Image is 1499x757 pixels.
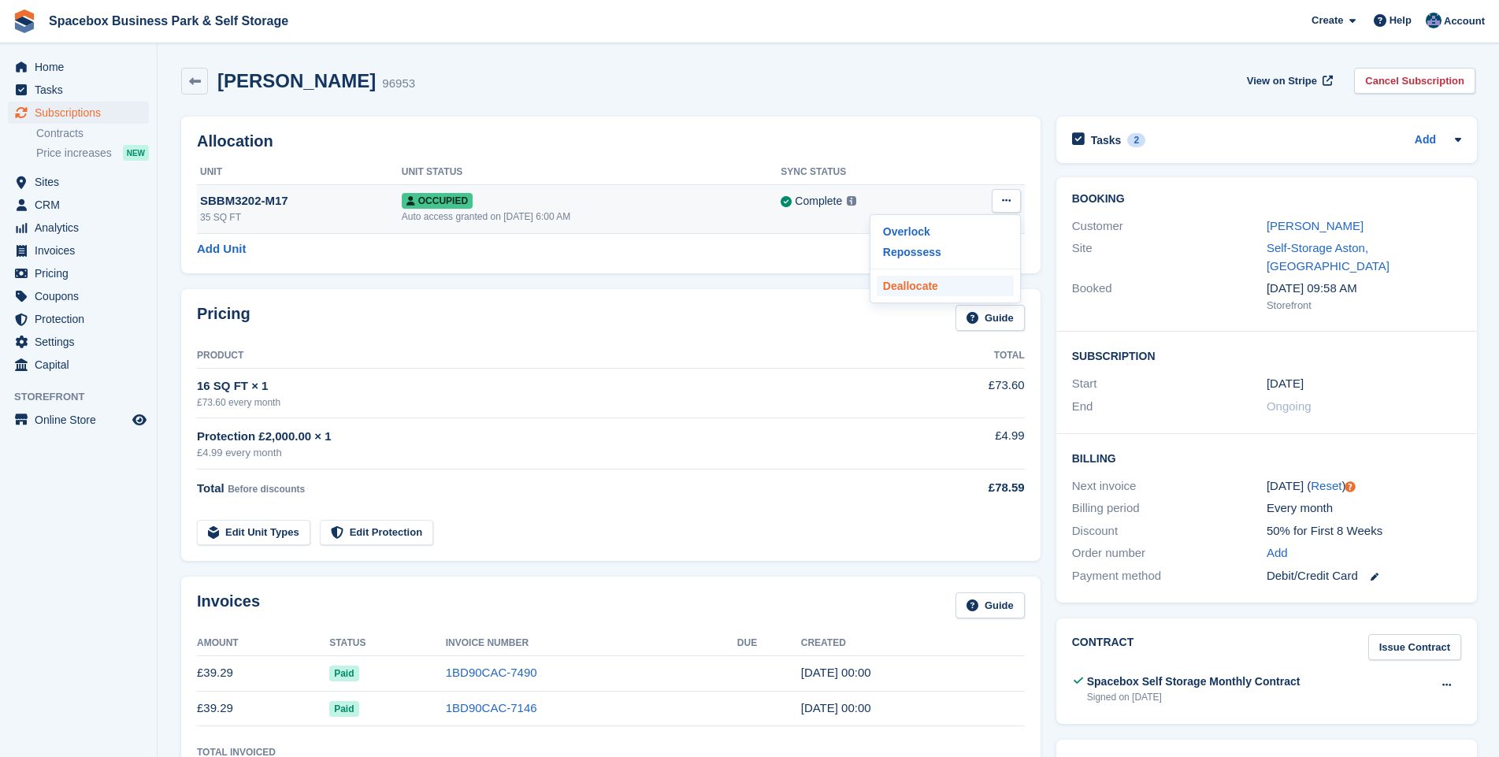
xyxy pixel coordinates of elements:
a: Price increases NEW [36,144,149,161]
span: Before discounts [228,484,305,495]
span: Storefront [14,389,157,405]
div: 2 [1127,133,1145,147]
th: Sync Status [781,160,950,185]
div: SBBM3202-M17 [200,192,402,210]
h2: Subscription [1072,347,1461,363]
div: Complete [795,193,842,210]
div: £73.60 every month [197,395,915,410]
a: Add [1267,544,1288,562]
h2: Allocation [197,132,1025,150]
span: Account [1444,13,1485,29]
div: [DATE] ( ) [1267,477,1461,495]
a: menu [8,79,149,101]
a: menu [8,262,149,284]
td: £73.60 [915,368,1024,417]
td: £39.29 [197,691,329,726]
div: Site [1072,239,1267,275]
div: [DATE] 09:58 AM [1267,280,1461,298]
td: £4.99 [915,418,1024,469]
div: £78.59 [915,479,1024,497]
div: Payment method [1072,567,1267,585]
span: Analytics [35,217,129,239]
img: icon-info-grey-7440780725fd019a000dd9b08b2336e03edf1995a4989e88bcd33f0948082b44.svg [847,196,856,206]
th: Unit Status [402,160,781,185]
div: 35 SQ FT [200,210,402,225]
div: NEW [123,145,149,161]
span: Sites [35,171,129,193]
span: Settings [35,331,129,353]
h2: [PERSON_NAME] [217,70,376,91]
span: Paid [329,701,358,717]
div: Start [1072,375,1267,393]
img: Daud [1426,13,1441,28]
div: Spacebox Self Storage Monthly Contract [1087,674,1300,690]
div: Debit/Credit Card [1267,567,1461,585]
h2: Booking [1072,193,1461,206]
span: Capital [35,354,129,376]
th: Created [801,631,1025,656]
a: Edit Unit Types [197,520,310,546]
h2: Billing [1072,450,1461,466]
img: stora-icon-8386f47178a22dfd0bd8f6a31ec36ba5ce8667c1dd55bd0f319d3a0aa187defe.svg [13,9,36,33]
span: Paid [329,666,358,681]
a: menu [8,194,149,216]
a: Guide [955,592,1025,618]
a: Deallocate [877,276,1014,296]
div: Auto access granted on [DATE] 6:00 AM [402,210,781,224]
a: menu [8,308,149,330]
span: Occupied [402,193,473,209]
th: Unit [197,160,402,185]
span: Pricing [35,262,129,284]
a: Add [1415,132,1436,150]
h2: Pricing [197,305,250,331]
a: menu [8,102,149,124]
div: Booked [1072,280,1267,313]
div: £4.99 every month [197,445,915,461]
a: Issue Contract [1368,634,1461,660]
time: 2025-07-25 23:00:37 UTC [801,701,871,714]
a: Edit Protection [320,520,433,546]
div: Billing period [1072,499,1267,518]
a: Reset [1311,479,1341,492]
a: Spacebox Business Park & Self Storage [43,8,295,34]
a: menu [8,239,149,262]
span: Create [1312,13,1343,28]
h2: Invoices [197,592,260,618]
a: menu [8,285,149,307]
div: Storefront [1267,298,1461,314]
div: Customer [1072,217,1267,236]
div: Tooltip anchor [1343,480,1357,494]
span: Protection [35,308,129,330]
a: Repossess [877,242,1014,262]
th: Amount [197,631,329,656]
div: Signed on [DATE] [1087,690,1300,704]
span: View on Stripe [1247,73,1317,89]
a: Preview store [130,410,149,429]
span: Total [197,481,224,495]
span: Tasks [35,79,129,101]
div: Protection £2,000.00 × 1 [197,428,915,446]
h2: Tasks [1091,133,1122,147]
th: Status [329,631,446,656]
td: £39.29 [197,655,329,691]
span: Invoices [35,239,129,262]
span: Ongoing [1267,399,1312,413]
span: Help [1390,13,1412,28]
a: menu [8,56,149,78]
a: View on Stripe [1241,68,1336,94]
a: Contracts [36,126,149,141]
a: Self-Storage Aston, [GEOGRAPHIC_DATA] [1267,241,1390,273]
a: menu [8,217,149,239]
h2: Contract [1072,634,1134,660]
div: End [1072,398,1267,416]
a: 1BD90CAC-7490 [446,666,537,679]
div: Order number [1072,544,1267,562]
div: 50% for First 8 Weeks [1267,522,1461,540]
time: 2025-08-25 23:00:13 UTC [801,666,871,679]
a: 1BD90CAC-7146 [446,701,537,714]
p: Overlock [877,221,1014,242]
div: Next invoice [1072,477,1267,495]
a: [PERSON_NAME] [1267,219,1364,232]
